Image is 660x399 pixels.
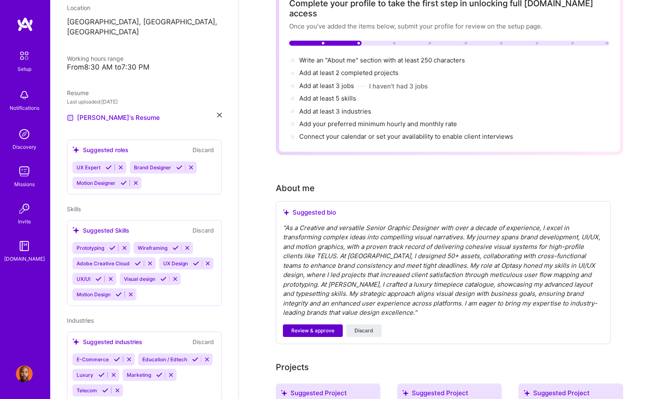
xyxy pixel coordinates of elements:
div: Suggested Skills [72,226,129,235]
img: Invite [16,200,33,217]
span: Wireframing [138,245,167,251]
i: icon SuggestedTeams [72,146,80,153]
span: Education / Edtech [142,356,187,363]
span: Visual design [124,276,155,282]
i: icon SuggestedTeams [72,227,80,234]
span: Add at least 2 completed projects [299,69,398,77]
div: Suggested roles [72,145,128,154]
span: Brand Designer [134,164,171,171]
span: UX Expert [77,164,100,171]
i: Accept [135,260,141,267]
div: Last uploaded: [DATE] [67,97,222,106]
i: Accept [121,180,127,186]
i: Accept [109,245,116,251]
img: logo [17,17,33,32]
img: guide book [16,238,33,254]
span: Discard [354,327,373,334]
i: Reject [205,260,211,267]
div: " As a Creative and versatile Senior Graphic Designer with over a decade of experience, I excel i... [283,223,604,318]
i: Reject [147,260,153,267]
div: Discovery [13,142,36,151]
i: Accept [114,356,120,363]
div: Suggested bio [283,208,604,217]
i: Reject [204,356,210,363]
img: discovery [16,126,33,142]
i: Reject [118,164,124,171]
span: Add at least 5 skills [299,94,356,102]
div: [DOMAIN_NAME] [4,254,45,263]
img: bell [16,87,33,104]
i: icon SuggestedTeams [72,338,80,345]
i: Accept [102,387,108,394]
span: Add at least 3 jobs [299,82,354,90]
i: icon SuggestedTeams [402,390,408,396]
i: Reject [121,245,128,251]
span: Industries [67,317,94,324]
i: Reject [184,245,190,251]
i: Reject [126,356,132,363]
i: icon SuggestedTeams [524,390,530,396]
img: teamwork [16,163,33,180]
i: Reject [114,387,121,394]
i: Accept [193,260,199,267]
div: Invite [18,217,31,226]
i: Accept [105,164,112,171]
i: Accept [160,276,167,282]
i: Accept [116,291,122,298]
span: Luxury [77,372,93,378]
span: Motion Design [77,291,110,298]
span: Skills [67,205,81,212]
span: Resume [67,89,89,96]
div: Location [67,3,222,12]
img: setup [15,47,33,65]
div: Projects [276,361,309,373]
a: [PERSON_NAME]'s Resume [67,113,160,123]
span: Prototyping [77,245,104,251]
i: icon Close [217,113,222,117]
i: Accept [192,356,198,363]
i: Accept [172,245,179,251]
span: Connect your calendar or set your availability to enable client interviews [299,132,513,140]
img: User Avatar [16,365,33,382]
span: UX Design [163,260,188,267]
i: Reject [133,180,139,186]
a: User Avatar [14,365,35,382]
i: Accept [98,372,105,378]
span: Write an "About me" section with at least 250 characters [299,56,467,64]
div: Setup [18,65,31,73]
button: Discard [190,145,216,155]
i: Accept [156,372,162,378]
span: Review & approve [291,327,334,334]
span: Telecom [77,387,97,394]
div: From 8:30 AM to 7:30 PM [67,63,222,72]
span: Add your preferred minimum hourly and monthly rate [299,120,457,128]
i: Reject [172,276,178,282]
button: Discard [190,337,216,347]
div: Once you’ve added the items below, submit your profile for review on the setup page. [289,22,610,31]
span: Adobe Creative Cloud [77,260,130,267]
span: Working hours range [67,55,123,62]
i: Accept [95,276,102,282]
button: Discard [190,225,216,235]
i: Reject [168,372,174,378]
div: Add projects you've worked on [276,361,309,373]
span: Add at least 3 industries [299,107,371,115]
span: Marketing [127,372,151,378]
div: Notifications [10,104,39,112]
button: I haven't had 3 jobs [369,82,428,91]
i: icon SuggestedTeams [283,209,289,215]
i: Reject [128,291,134,298]
div: Missions [14,180,35,189]
i: Reject [110,372,117,378]
div: Suggested industries [72,337,142,346]
span: UX/UI [77,276,90,282]
span: E-Commerce [77,356,109,363]
i: Reject [188,164,194,171]
div: About me [276,182,315,194]
i: Reject [108,276,114,282]
i: Accept [176,164,182,171]
i: icon SuggestedTeams [281,390,287,396]
p: [GEOGRAPHIC_DATA], [GEOGRAPHIC_DATA], [GEOGRAPHIC_DATA] [67,17,222,37]
button: Discard [346,324,382,337]
button: Review & approve [283,324,343,337]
